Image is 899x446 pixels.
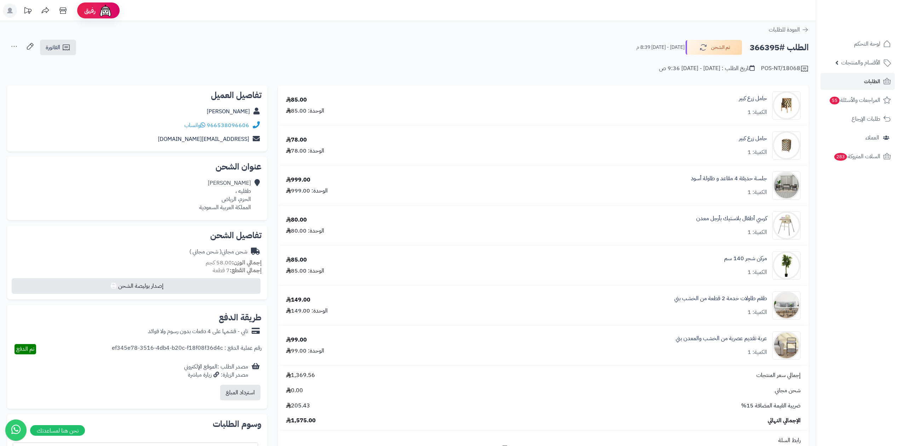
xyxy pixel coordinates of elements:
[834,153,847,161] span: 283
[659,64,755,73] div: تاريخ الطلب : [DATE] - [DATE] 9:36 ص
[286,216,307,224] div: 80.00
[232,258,262,267] strong: إجمالي الوزن:
[286,187,328,195] div: الوحدة: 999.00
[19,4,36,19] a: تحديثات المنصة
[852,114,880,124] span: طلبات الإرجاع
[281,436,806,445] div: رابط السلة
[748,228,767,236] div: الكمية: 1
[286,347,324,355] div: الوحدة: 99.00
[286,147,324,155] div: الوحدة: 78.00
[636,44,685,51] small: [DATE] - [DATE] 8:39 م
[830,97,840,104] span: 55
[820,35,895,52] a: لوحة التحكم
[773,91,800,120] img: 1703782265-110308010301-90x90.jpg
[773,251,800,280] img: 1750328813-1-90x90.jpg
[739,95,767,103] a: حامل زرع كبير
[286,107,324,115] div: الوحدة: 85.00
[724,255,767,263] a: مركن شجر 140 سم
[769,25,809,34] a: العودة للطلبات
[769,25,800,34] span: العودة للطلبات
[761,64,809,73] div: POS-NT/18068
[286,387,303,395] span: 0.00
[213,266,262,275] small: 7 قطعة
[286,227,324,235] div: الوحدة: 80.00
[686,40,742,55] button: تم الشحن
[13,420,262,428] h2: وسوم الطلبات
[691,175,767,183] a: جلسة حديقة 4 مقاعد و طاولة أسود
[773,211,800,240] img: 1748162145-1-90x90.jpg
[286,296,310,304] div: 149.00
[674,295,767,303] a: طقم طاولات خدمة 2 قطعة من الخشب بني
[13,231,262,240] h2: تفاصيل الشحن
[12,278,260,294] button: إصدار بوليصة الشحن
[773,171,800,200] img: 1754463026-110119010031-90x90.jpg
[189,248,247,256] div: شحن مجاني
[820,92,895,109] a: المراجعات والأسئلة55
[230,266,262,275] strong: إجمالي القطع:
[148,327,248,336] div: تابي - قسّمها على 4 دفعات بدون رسوم ولا فوائد
[207,121,249,130] a: 966538096606
[206,258,262,267] small: 58.00 كجم
[286,371,315,379] span: 1,369.56
[864,76,880,86] span: الطلبات
[773,291,800,320] img: 1751710960-1-90x90.png
[834,151,880,161] span: السلات المتروكة
[219,313,262,322] h2: طريقة الدفع
[199,179,251,211] div: [PERSON_NAME] طفليه ، الحزم، الرياض المملكة العربية السعودية
[84,6,96,15] span: رفيق
[98,4,113,18] img: ai-face.png
[184,371,248,379] div: مصدر الزيارة: زيارة مباشرة
[112,344,262,354] div: رقم عملية الدفع : ef345e78-3516-4db4-b20c-f18f08f36d4c
[820,110,895,127] a: طلبات الإرجاع
[40,40,76,55] a: الفاتورة
[286,402,310,410] span: 205.43
[829,95,880,105] span: المراجعات والأسئلة
[773,331,800,360] img: 1752926963-1-90x90.jpg
[286,96,307,104] div: 85.00
[158,135,249,143] a: [EMAIL_ADDRESS][DOMAIN_NAME]
[286,417,316,425] span: 1,575.00
[820,129,895,146] a: العملاء
[741,402,801,410] span: ضريبة القيمة المضافة 15%
[854,39,880,49] span: لوحة التحكم
[13,91,262,99] h2: تفاصيل العميل
[748,268,767,276] div: الكمية: 1
[748,148,767,156] div: الكمية: 1
[820,148,895,165] a: السلات المتروكة283
[286,307,328,315] div: الوحدة: 149.00
[16,345,34,353] span: تم الدفع
[184,363,248,379] div: مصدر الطلب :الموقع الإلكتروني
[768,417,801,425] span: الإجمالي النهائي
[46,43,60,52] span: الفاتورة
[748,108,767,116] div: الكمية: 1
[286,267,324,275] div: الوحدة: 85.00
[286,176,310,184] div: 999.00
[773,131,800,160] img: 1704290558-110308010294-90x90.jpg
[775,387,801,395] span: شحن مجاني
[820,73,895,90] a: الطلبات
[286,256,307,264] div: 85.00
[865,133,879,143] span: العملاء
[189,247,222,256] span: ( شحن مجاني )
[841,58,880,68] span: الأقسام والمنتجات
[676,334,767,343] a: عربة تقديم عصرية من الخشب والمعدن بني
[756,371,801,379] span: إجمالي سعر المنتجات
[748,188,767,196] div: الكمية: 1
[286,336,307,344] div: 99.00
[748,348,767,356] div: الكمية: 1
[750,40,809,55] h2: الطلب #366395
[13,162,262,171] h2: عنوان الشحن
[739,135,767,143] a: حامل زرع كبير
[220,385,260,400] button: استرداد المبلغ
[184,121,205,130] a: واتساب
[696,215,767,223] a: كرسي أطفال بلاستيك بأرجل معدن
[748,308,767,316] div: الكمية: 1
[286,136,307,144] div: 78.00
[207,107,250,116] a: [PERSON_NAME]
